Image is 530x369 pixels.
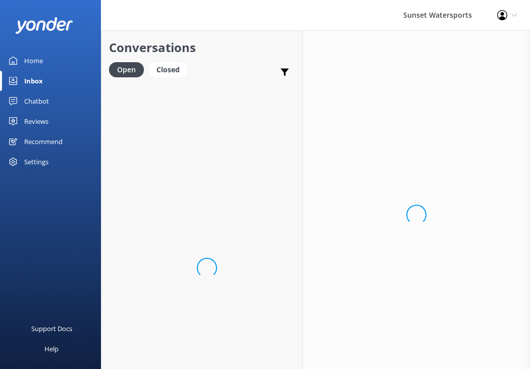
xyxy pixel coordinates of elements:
div: Support Docs [31,318,72,339]
div: Settings [24,152,48,172]
div: Chatbot [24,91,49,111]
div: Open [109,62,144,77]
a: Closed [149,64,192,75]
h2: Conversations [109,38,295,57]
div: Home [24,51,43,71]
img: yonder-white-logo.png [15,17,73,34]
div: Recommend [24,131,63,152]
a: Open [109,64,149,75]
div: Inbox [24,71,43,91]
div: Reviews [24,111,48,131]
div: Help [44,339,59,359]
div: Closed [149,62,187,77]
